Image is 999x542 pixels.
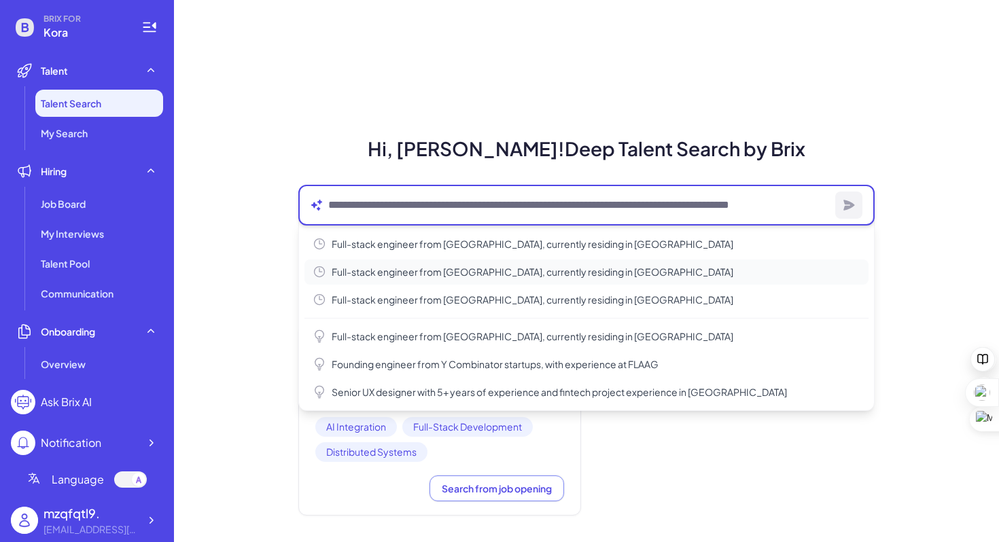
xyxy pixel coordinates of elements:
[43,504,139,522] div: mzqfqtl9.
[41,394,92,410] div: Ask Brix AI
[41,357,86,371] span: Overview
[41,227,104,240] span: My Interviews
[332,293,860,307] span: Full-stack engineer from [GEOGRAPHIC_DATA], currently residing in [GEOGRAPHIC_DATA]
[43,522,139,537] div: xinyi.zhang@koraai.co
[304,380,869,405] button: Senior UX designer with 5+ years of experience and fintech project experience in [GEOGRAPHIC_DATA]
[41,257,90,270] span: Talent Pool
[332,265,860,279] span: Full-stack engineer from [GEOGRAPHIC_DATA], currently residing in [GEOGRAPHIC_DATA]
[43,24,125,41] span: Kora
[41,435,101,451] div: Notification
[52,471,104,488] span: Language
[11,507,38,534] img: user_logo.png
[332,357,659,372] span: Founding engineer from Y Combinator startups, with experience at FLAAG
[332,329,733,344] span: Full-stack engineer from [GEOGRAPHIC_DATA], currently residing in [GEOGRAPHIC_DATA]
[304,287,869,312] button: Full-stack engineer from [GEOGRAPHIC_DATA], currently residing in [GEOGRAPHIC_DATA]
[41,96,101,110] span: Talent Search
[41,287,113,300] span: Communication
[41,164,67,178] span: Hiring
[41,325,95,338] span: Onboarding
[430,475,564,501] button: Search from job opening
[332,385,787,399] span: Senior UX designer with 5+ years of experience and fintech project experience in [GEOGRAPHIC_DATA]
[304,324,869,349] button: Full-stack engineer from [GEOGRAPHIC_DATA], currently residing in [GEOGRAPHIC_DATA]
[304,352,869,377] button: Founding engineer from Y Combinator startups, with experience at FLAAG
[315,417,397,437] span: AI Integration
[332,237,860,251] span: Full-stack engineer from [GEOGRAPHIC_DATA], currently residing in [GEOGRAPHIC_DATA]
[282,134,891,163] h1: Hi, [PERSON_NAME]! Deep Talent Search by Brix
[41,197,86,211] span: Job Board
[402,417,533,437] span: Full-Stack Development
[41,64,68,77] span: Talent
[315,442,427,462] span: Distributed Systems
[41,126,88,140] span: My Search
[442,482,552,494] span: Search from job opening
[304,259,869,285] button: Full-stack engineer from [GEOGRAPHIC_DATA], currently residing in [GEOGRAPHIC_DATA]
[304,232,869,257] button: Full-stack engineer from [GEOGRAPHIC_DATA], currently residing in [GEOGRAPHIC_DATA]
[43,14,125,24] span: BRIX FOR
